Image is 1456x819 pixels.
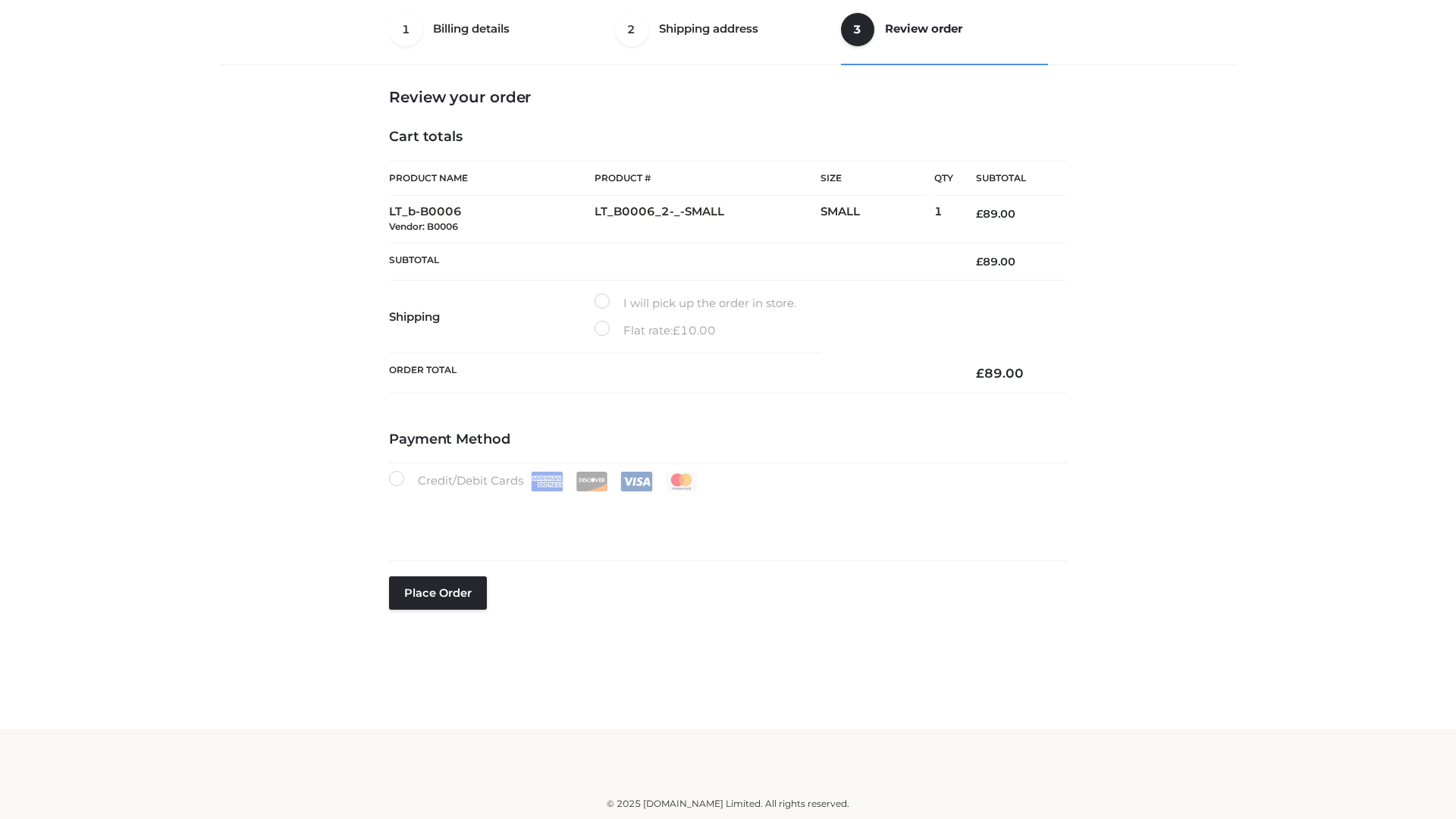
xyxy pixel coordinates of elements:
th: Subtotal [953,162,1067,196]
th: Qty [934,161,953,196]
th: Shipping [389,281,595,353]
label: Flat rate: [595,321,716,340]
bdi: 89.00 [976,255,1015,268]
h4: Cart totals [389,129,1067,146]
img: Discover [576,472,608,491]
label: I will pick up the order in store. [595,293,796,313]
iframe: Secure payment input frame [386,488,1064,544]
label: Credit/Debit Cards [389,471,699,491]
img: Visa [620,472,653,491]
img: Mastercard [665,472,698,491]
td: LT_b-B0006 [389,196,595,243]
th: Product Name [389,161,595,196]
bdi: 10.00 [673,323,716,337]
th: Product # [595,161,821,196]
small: Vendor: B0006 [389,221,458,232]
h4: Payment Method [389,431,1067,448]
span: £ [673,323,680,337]
span: £ [976,255,983,268]
td: SMALL [821,196,934,243]
bdi: 89.00 [976,207,1015,221]
th: Size [821,162,927,196]
h3: Review your order [389,88,1067,106]
bdi: 89.00 [976,366,1024,381]
td: LT_B0006_2-_-SMALL [595,196,821,243]
img: Amex [531,472,563,491]
th: Order Total [389,353,953,394]
th: Subtotal [389,243,953,280]
button: Place order [389,576,487,610]
span: £ [976,207,983,221]
div: © 2025 [DOMAIN_NAME] Limited. All rights reserved. [225,796,1231,811]
td: 1 [934,196,953,243]
span: £ [976,366,984,381]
